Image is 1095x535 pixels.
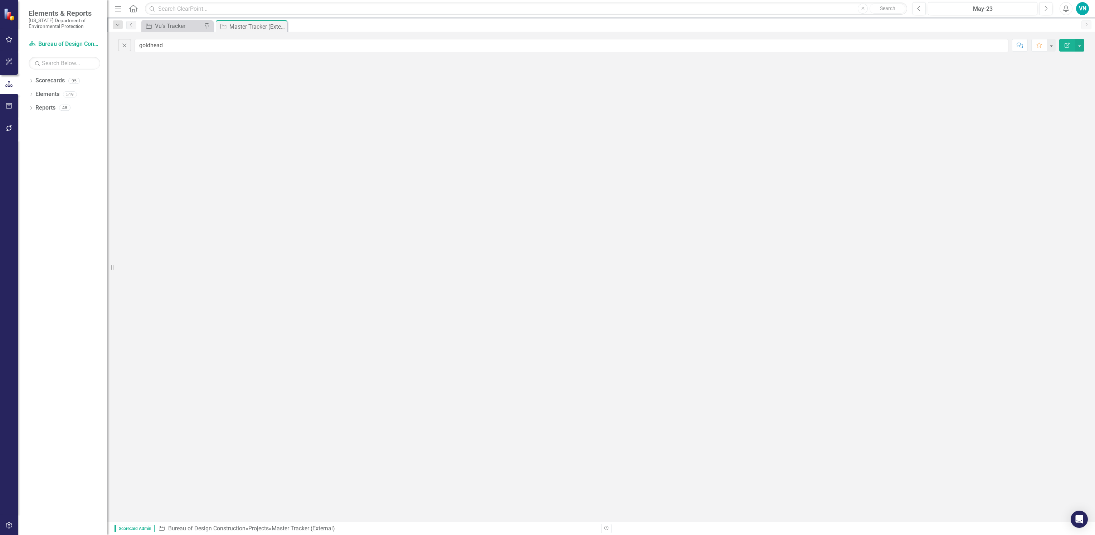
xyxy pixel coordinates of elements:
a: Reports [35,104,55,112]
button: Search [870,4,905,14]
img: ClearPoint Strategy [4,8,16,21]
a: Vu's Tracker [143,21,202,30]
div: Master Tracker (External) [229,22,286,31]
button: VN [1076,2,1089,15]
a: Projects [248,525,269,532]
span: Elements & Reports [29,9,100,18]
div: Open Intercom Messenger [1071,511,1088,528]
div: Master Tracker (External) [272,525,335,532]
button: May-23 [928,2,1037,15]
div: Vu's Tracker [155,21,202,30]
div: 48 [59,105,70,111]
span: Search [880,5,895,11]
input: Search Below... [29,57,100,69]
div: 519 [63,91,77,97]
input: Search ClearPoint... [145,3,907,15]
small: [US_STATE] Department of Environmental Protection [29,18,100,29]
a: Bureau of Design Construction [29,40,100,48]
a: Elements [35,90,59,98]
a: Scorecards [35,77,65,85]
div: 95 [68,78,80,84]
span: Scorecard Admin [115,525,155,532]
input: Find in Master Tracker (External)... [135,39,1008,52]
div: » » [158,525,596,533]
div: May-23 [930,5,1035,13]
a: Bureau of Design Construction [168,525,245,532]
